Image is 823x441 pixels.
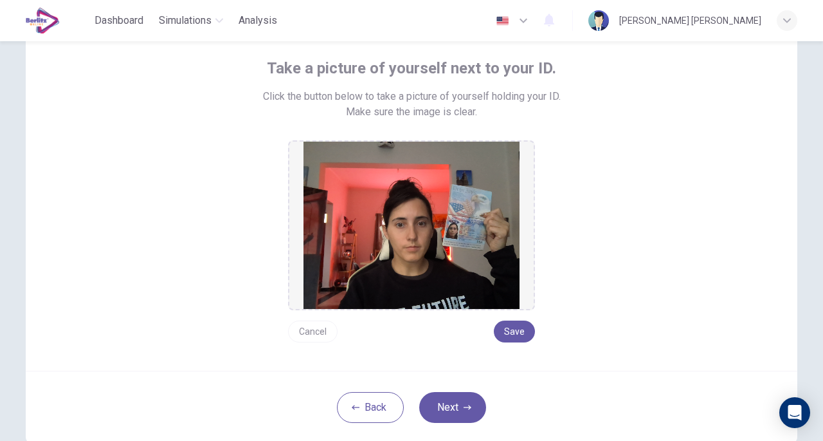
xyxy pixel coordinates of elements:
[26,8,60,33] img: EduSynch logo
[267,58,556,79] span: Take a picture of yourself next to your ID.
[303,142,520,309] img: preview screemshot
[619,13,761,28] div: [PERSON_NAME] [PERSON_NAME]
[95,13,143,28] span: Dashboard
[26,8,89,33] a: EduSynch logo
[263,89,561,104] span: Click the button below to take a picture of yourself holding your ID.
[239,13,277,28] span: Analysis
[337,392,404,423] button: Back
[346,104,477,120] span: Make sure the image is clear.
[588,10,609,31] img: Profile picture
[779,397,810,428] div: Open Intercom Messenger
[288,321,338,342] button: Cancel
[89,9,149,32] button: Dashboard
[494,321,535,342] button: Save
[233,9,282,32] button: Analysis
[159,13,212,28] span: Simulations
[419,392,486,423] button: Next
[494,16,511,26] img: en
[154,9,228,32] button: Simulations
